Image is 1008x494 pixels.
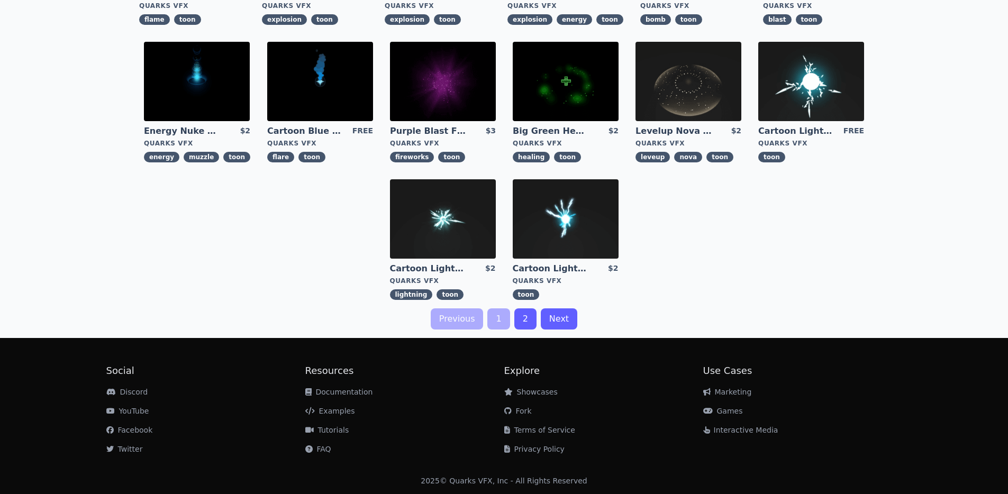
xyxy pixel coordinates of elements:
a: Big Green Healing Effect [513,125,589,137]
span: energy [557,14,592,25]
span: toon [554,152,581,162]
a: YouTube [106,407,149,415]
a: Games [703,407,743,415]
div: FREE [352,125,373,137]
div: Quarks VFX [635,139,741,148]
img: imgAlt [390,42,496,121]
span: explosion [262,14,307,25]
a: 1 [487,308,510,330]
span: blast [763,14,792,25]
a: FAQ [305,445,331,453]
img: imgAlt [513,179,619,259]
span: leveup [635,152,670,162]
div: Quarks VFX [763,2,869,10]
span: healing [513,152,550,162]
div: $2 [485,263,495,275]
img: imgAlt [267,42,373,121]
div: $2 [608,263,618,275]
a: Previous [431,308,484,330]
span: toon [796,14,823,25]
div: Quarks VFX [390,139,496,148]
div: Quarks VFX [144,139,250,148]
a: Facebook [106,426,153,434]
span: nova [674,152,702,162]
span: toon [223,152,250,162]
span: toon [437,289,464,300]
div: Quarks VFX [640,2,746,10]
a: Discord [106,388,148,396]
a: Cartoon Blue Flare [267,125,343,137]
img: imgAlt [390,179,496,259]
div: Quarks VFX [513,139,619,148]
div: Quarks VFX [390,277,496,285]
span: bomb [640,14,671,25]
div: Quarks VFX [139,2,245,10]
span: explosion [507,14,552,25]
div: Quarks VFX [513,277,619,285]
a: Next [541,308,577,330]
span: lightning [390,289,433,300]
div: Quarks VFX [758,139,864,148]
span: toon [675,14,702,25]
a: Cartoon Lightning Ball Explosion [390,263,466,275]
a: Cartoon Lightning Ball with Bloom [513,263,589,275]
a: Twitter [106,445,143,453]
span: muzzle [184,152,219,162]
a: Interactive Media [703,426,778,434]
h2: Explore [504,363,703,378]
span: toon [174,14,201,25]
span: toon [513,289,540,300]
a: Showcases [504,388,558,396]
span: toon [298,152,325,162]
img: imgAlt [758,42,864,121]
img: imgAlt [513,42,619,121]
span: energy [144,152,179,162]
div: FREE [843,125,864,137]
div: $2 [240,125,250,137]
a: Purple Blast Fireworks [390,125,466,137]
a: Tutorials [305,426,349,434]
div: 2025 © Quarks VFX, Inc - All Rights Reserved [421,475,587,486]
img: imgAlt [144,42,250,121]
a: Privacy Policy [504,445,565,453]
div: Quarks VFX [507,2,623,10]
a: Levelup Nova Effect [635,125,712,137]
span: toon [758,152,785,162]
a: Examples [305,407,355,415]
a: Marketing [703,388,752,396]
div: $2 [609,125,619,137]
a: Energy Nuke Muzzle Flash [144,125,220,137]
a: Documentation [305,388,373,396]
h2: Social [106,363,305,378]
span: toon [596,14,623,25]
span: toon [706,152,733,162]
span: toon [311,14,338,25]
span: toon [434,14,461,25]
a: 2 [514,308,537,330]
div: Quarks VFX [385,2,491,10]
div: $3 [486,125,496,137]
span: fireworks [390,152,434,162]
span: explosion [385,14,430,25]
a: Fork [504,407,532,415]
span: toon [438,152,465,162]
a: Terms of Service [504,426,575,434]
span: flare [267,152,294,162]
div: $2 [731,125,741,137]
img: imgAlt [635,42,741,121]
div: Quarks VFX [262,2,368,10]
div: Quarks VFX [267,139,373,148]
a: Cartoon Lightning Ball [758,125,834,137]
h2: Use Cases [703,363,902,378]
span: flame [139,14,170,25]
h2: Resources [305,363,504,378]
